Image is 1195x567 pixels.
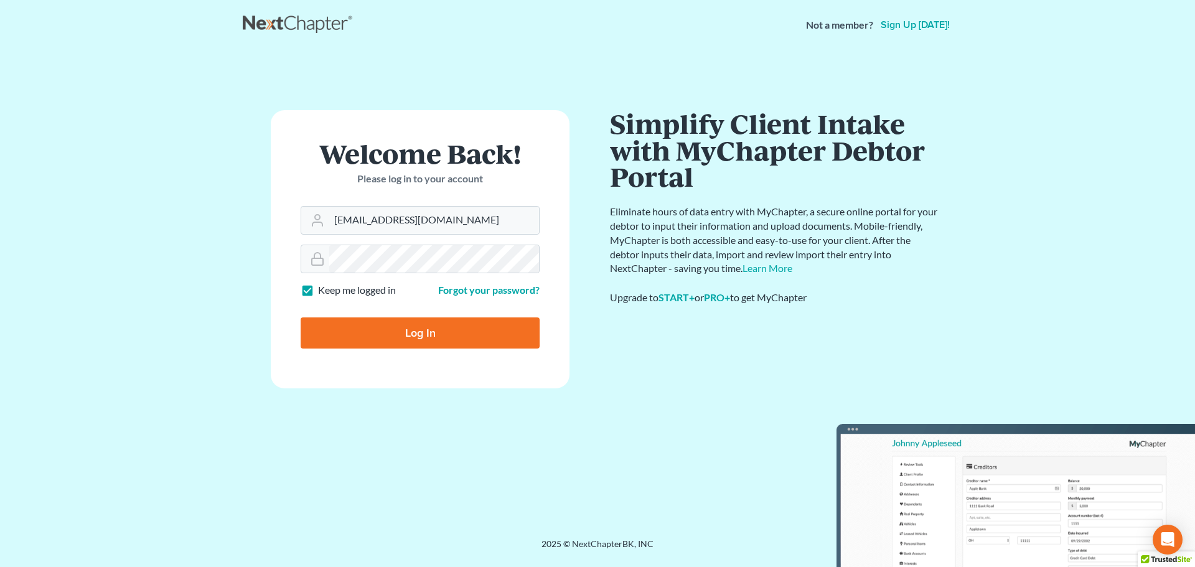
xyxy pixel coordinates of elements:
[438,284,540,296] a: Forgot your password?
[301,172,540,186] p: Please log in to your account
[1153,525,1183,555] div: Open Intercom Messenger
[318,283,396,298] label: Keep me logged in
[806,18,873,32] strong: Not a member?
[610,110,940,190] h1: Simplify Client Intake with MyChapter Debtor Portal
[878,20,952,30] a: Sign up [DATE]!
[658,291,695,303] a: START+
[329,207,539,234] input: Email Address
[610,205,940,276] p: Eliminate hours of data entry with MyChapter, a secure online portal for your debtor to input the...
[301,140,540,167] h1: Welcome Back!
[243,538,952,560] div: 2025 © NextChapterBK, INC
[610,291,940,305] div: Upgrade to or to get MyChapter
[704,291,730,303] a: PRO+
[301,317,540,349] input: Log In
[743,262,792,274] a: Learn More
